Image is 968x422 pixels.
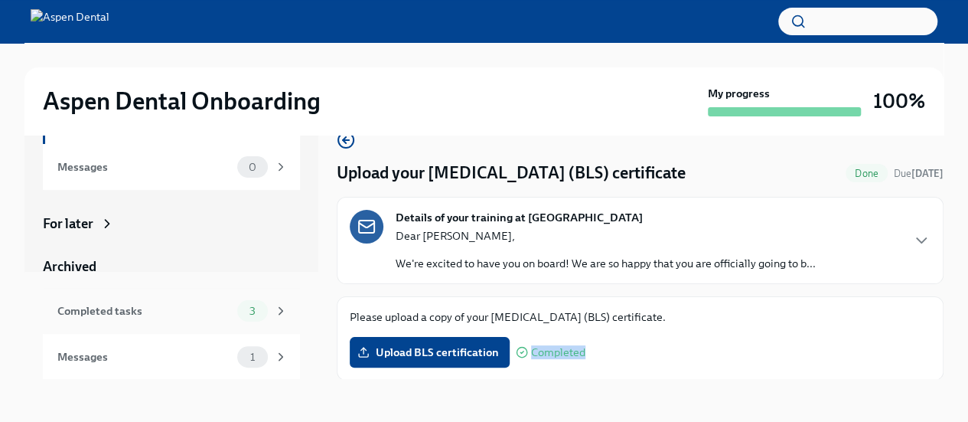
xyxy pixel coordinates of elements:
strong: [DATE] [911,168,944,179]
p: Please upload a copy of your [MEDICAL_DATA] (BLS) certificate. [350,309,931,325]
label: Upload BLS certification [350,337,510,368]
div: Completed tasks [57,303,231,319]
span: Done [846,168,888,179]
span: 1 [241,352,264,363]
h4: Upload your [MEDICAL_DATA] (BLS) certificate [337,162,686,185]
span: Completed [531,347,585,358]
span: August 27th, 2025 08:00 [894,166,944,181]
img: Aspen Dental [31,9,109,34]
span: Upload BLS certification [360,345,499,360]
a: Completed tasks3 [43,288,300,334]
div: Messages [57,159,231,175]
span: 0 [240,162,266,173]
div: For later [43,214,93,233]
span: Due [894,168,944,179]
h3: 100% [873,87,925,115]
strong: My progress [708,86,770,101]
h2: Aspen Dental Onboarding [43,86,321,116]
a: Messages0 [43,144,300,190]
div: Messages [57,348,231,365]
a: For later [43,214,300,233]
a: Messages1 [43,334,300,380]
a: Archived [43,257,300,276]
p: Dear [PERSON_NAME], [396,228,816,244]
strong: Details of your training at [GEOGRAPHIC_DATA] [396,210,643,225]
p: We're excited to have you on board! We are so happy that you are officially going to b... [396,256,816,271]
span: 3 [240,306,265,317]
